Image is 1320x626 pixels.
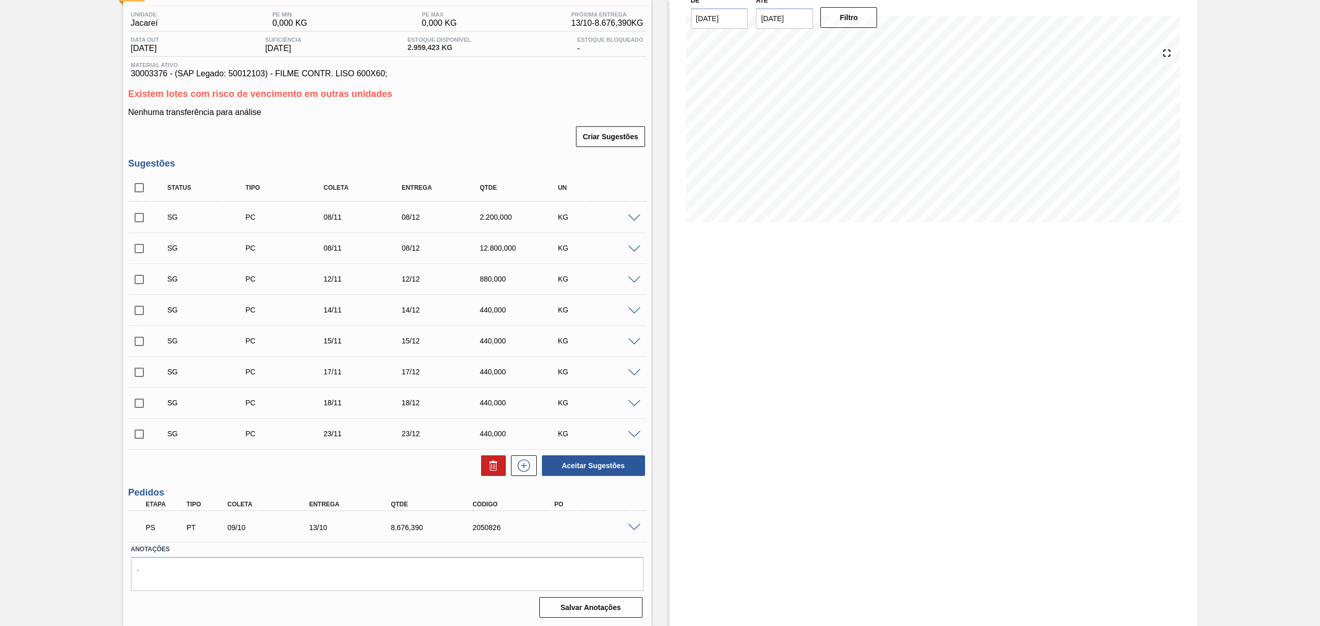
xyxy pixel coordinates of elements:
[756,8,813,29] input: dd/mm/yyyy
[399,275,488,283] div: 12/12/2025
[306,523,400,532] div: 13/10/2025
[539,597,642,618] button: Salvar Anotações
[555,244,645,252] div: KG
[399,337,488,345] div: 15/12/2025
[131,11,158,18] span: Unidade
[407,44,471,52] span: 2.959,423 KG
[537,454,646,477] div: Aceitar Sugestões
[321,184,410,191] div: Coleta
[477,275,566,283] div: 880,000
[321,306,410,314] div: 14/11/2025
[477,306,566,314] div: 440,000
[143,501,188,508] div: Etapa
[399,430,488,438] div: 23/12/2025
[399,244,488,252] div: 08/12/2025
[555,213,645,221] div: KG
[265,37,301,43] span: Suficiência
[691,8,748,29] input: dd/mm/yyyy
[225,501,318,508] div: Coleta
[131,62,643,68] span: Material ativo
[131,44,159,53] span: [DATE]
[321,213,410,221] div: 08/11/2025
[399,368,488,376] div: 17/12/2025
[577,37,643,43] span: Estoque Bloqueado
[243,184,332,191] div: Tipo
[243,337,332,345] div: Pedido de Compra
[477,399,566,407] div: 440,000
[571,19,643,28] span: 13/10 - 8.676,390 KG
[477,244,566,252] div: 12.800,000
[576,126,645,147] button: Criar Sugestões
[477,184,566,191] div: Qtde
[165,275,254,283] div: Sugestão Criada
[399,184,488,191] div: Entrega
[243,430,332,438] div: Pedido de Compra
[131,19,158,28] span: Jacareí
[321,399,410,407] div: 18/11/2025
[506,455,537,476] div: Nova sugestão
[321,244,410,252] div: 08/11/2025
[476,455,506,476] div: Excluir Sugestões
[820,7,878,28] button: Filtro
[128,89,392,99] span: Existem lotes com risco de vencimento em outras unidades
[574,37,646,53] div: -
[225,523,318,532] div: 09/10/2025
[128,108,646,117] p: Nenhuma transferência para análise
[243,306,332,314] div: Pedido de Compra
[321,275,410,283] div: 12/11/2025
[243,244,332,252] div: Pedido de Compra
[477,213,566,221] div: 2.200,000
[477,430,566,438] div: 440,000
[555,430,645,438] div: KG
[571,11,643,18] span: Próxima Entrega
[399,306,488,314] div: 14/12/2025
[470,523,563,532] div: 2050826
[407,37,471,43] span: Estoque Disponível
[555,337,645,345] div: KG
[555,399,645,407] div: KG
[388,501,482,508] div: Qtde
[321,337,410,345] div: 15/11/2025
[165,306,254,314] div: Sugestão Criada
[555,306,645,314] div: KG
[128,158,646,169] h3: Sugestões
[399,213,488,221] div: 08/12/2025
[131,69,643,78] span: 30003376 - (SAP Legado: 50012103) - FILME CONTR. LISO 600X60;
[321,368,410,376] div: 17/11/2025
[165,430,254,438] div: Sugestão Criada
[555,184,645,191] div: UN
[165,399,254,407] div: Sugestão Criada
[272,19,307,28] span: 0,000 KG
[128,487,646,498] h3: Pedidos
[143,516,188,539] div: Aguardando PC SAP
[131,37,159,43] span: Data out
[272,11,307,18] span: PE MIN
[165,184,254,191] div: Status
[422,11,457,18] span: PE MAX
[131,542,643,557] label: Anotações
[477,368,566,376] div: 440,000
[552,501,645,508] div: PO
[477,337,566,345] div: 440,000
[555,368,645,376] div: KG
[184,501,228,508] div: Tipo
[577,125,646,148] div: Criar Sugestões
[184,523,228,532] div: Pedido de Transferência
[265,44,301,53] span: [DATE]
[243,213,332,221] div: Pedido de Compra
[399,399,488,407] div: 18/12/2025
[470,501,563,508] div: Código
[542,455,645,476] button: Aceitar Sugestões
[243,368,332,376] div: Pedido de Compra
[165,368,254,376] div: Sugestão Criada
[243,399,332,407] div: Pedido de Compra
[146,523,185,532] p: PS
[555,275,645,283] div: KG
[306,501,400,508] div: Entrega
[165,244,254,252] div: Sugestão Criada
[422,19,457,28] span: 0,000 KG
[388,523,482,532] div: 8.676,390
[165,337,254,345] div: Sugestão Criada
[321,430,410,438] div: 23/11/2025
[243,275,332,283] div: Pedido de Compra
